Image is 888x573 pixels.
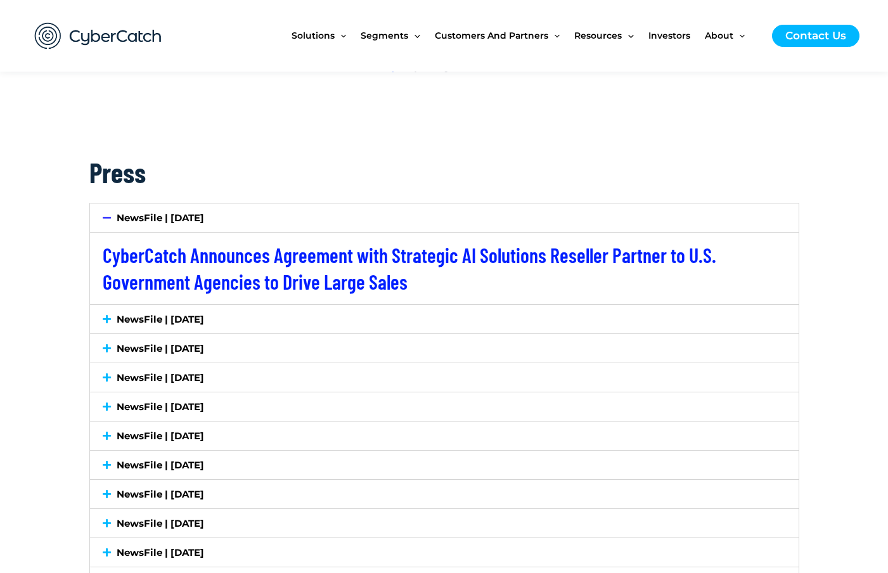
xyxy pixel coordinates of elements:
[346,63,410,72] a: CYBE stock price
[292,9,759,62] nav: Site Navigation: New Main Menu
[574,9,622,62] span: Resources
[117,430,204,442] a: NewsFile | [DATE]
[772,25,859,47] a: Contact Us
[117,371,204,383] a: NewsFile | [DATE]
[435,9,548,62] span: Customers and Partners
[622,9,633,62] span: Menu Toggle
[408,9,420,62] span: Menu Toggle
[117,342,204,354] a: NewsFile | [DATE]
[117,459,204,471] a: NewsFile | [DATE]
[733,9,745,62] span: Menu Toggle
[648,9,705,62] a: Investors
[117,517,204,529] a: NewsFile | [DATE]
[648,9,690,62] span: Investors
[103,243,716,293] a: CyberCatch Announces Agreement with Strategic AI Solutions Reseller Partner to U.S. Government Ag...
[117,488,204,500] a: NewsFile | [DATE]
[335,9,346,62] span: Menu Toggle
[705,9,733,62] span: About
[117,313,204,325] a: NewsFile | [DATE]
[292,9,335,62] span: Solutions
[89,154,799,190] h2: Press
[117,401,204,413] a: NewsFile | [DATE]
[361,9,408,62] span: Segments
[117,212,204,224] a: NewsFile | [DATE]
[117,546,204,558] a: NewsFile | [DATE]
[548,9,560,62] span: Menu Toggle
[22,10,174,62] img: CyberCatch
